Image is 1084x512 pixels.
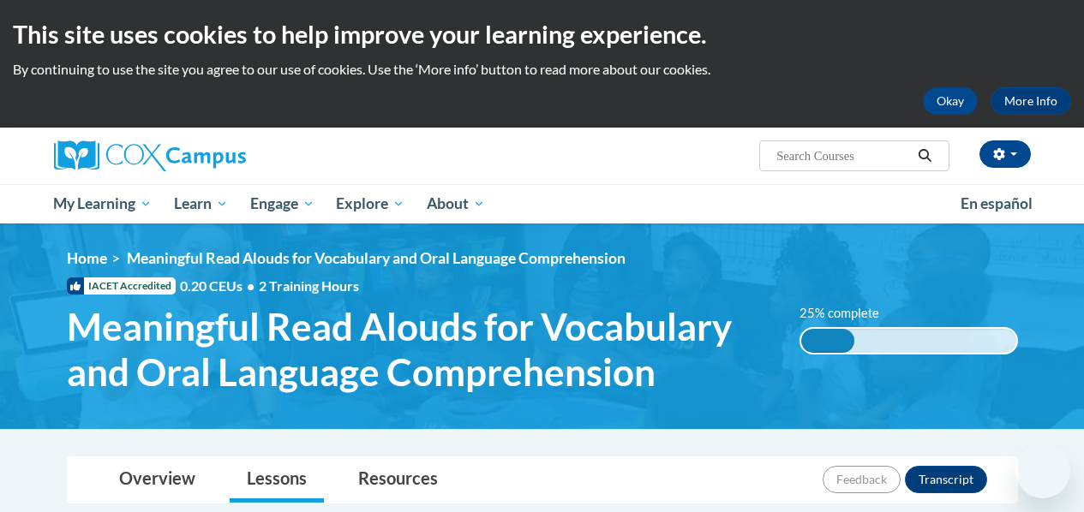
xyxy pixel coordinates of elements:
p: By continuing to use the site you agree to our use of cookies. Use the ‘More info’ button to read... [13,60,1071,79]
a: En español [949,186,1044,222]
span: IACET Accredited [67,277,176,295]
span: About [427,193,485,214]
span: Meaningful Read Alouds for Vocabulary and Oral Language Comprehension [127,249,626,267]
a: Overview [102,457,213,503]
iframe: Button to launch messaging window [1015,444,1070,498]
a: Engage [239,184,326,223]
span: My Learning [53,193,152,214]
span: En español [961,194,1033,212]
button: Transcript [905,466,987,493]
input: Search Courses [775,146,912,166]
a: Cox Campus [54,140,362,171]
button: Feedback [823,466,901,493]
button: Account Settings [979,140,1031,168]
button: Search [912,146,937,166]
a: More Info [991,87,1071,115]
span: Meaningful Read Alouds for Vocabulary and Oral Language Comprehension [67,304,774,395]
span: • [247,277,255,294]
a: Explore [325,184,416,223]
h2: This site uses cookies to help improve your learning experience. [13,17,1071,51]
a: Lessons [230,457,324,503]
label: 25% complete [800,304,898,323]
span: 0.20 CEUs [180,277,259,295]
a: About [416,184,496,223]
a: Home [67,249,107,267]
a: Learn [163,184,239,223]
span: Explore [336,193,404,214]
span: Engage [250,193,314,214]
div: Main menu [41,184,1044,223]
span: Learn [174,193,228,214]
a: Resources [341,457,455,503]
span: 2 Training Hours [259,277,359,294]
img: Cox Campus [54,140,246,171]
button: Okay [923,87,978,115]
div: 25% complete [801,329,855,353]
a: My Learning [43,184,164,223]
